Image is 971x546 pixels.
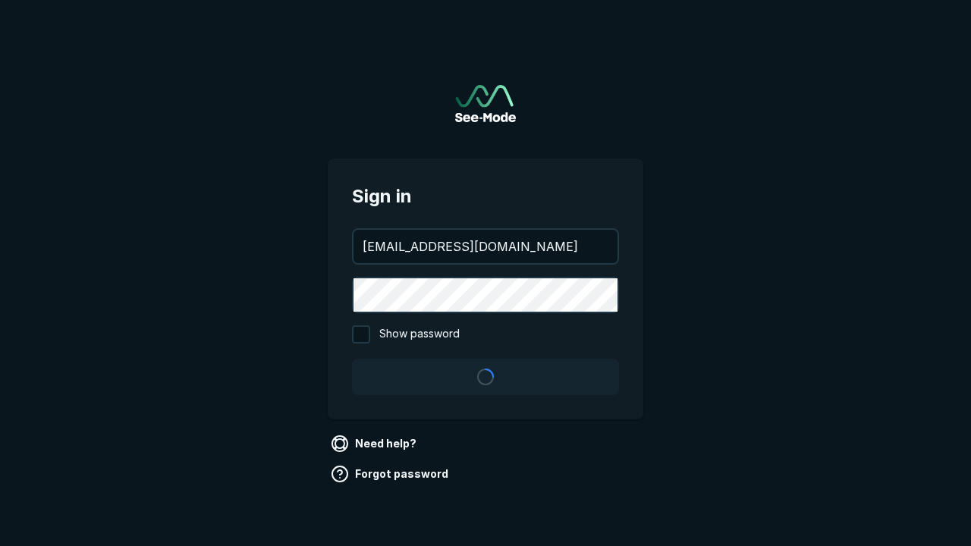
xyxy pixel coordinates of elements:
span: Sign in [352,183,619,210]
a: Need help? [328,431,423,456]
img: See-Mode Logo [455,85,516,122]
a: Go to sign in [455,85,516,122]
input: your@email.com [354,230,617,263]
span: Show password [379,325,460,344]
a: Forgot password [328,462,454,486]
